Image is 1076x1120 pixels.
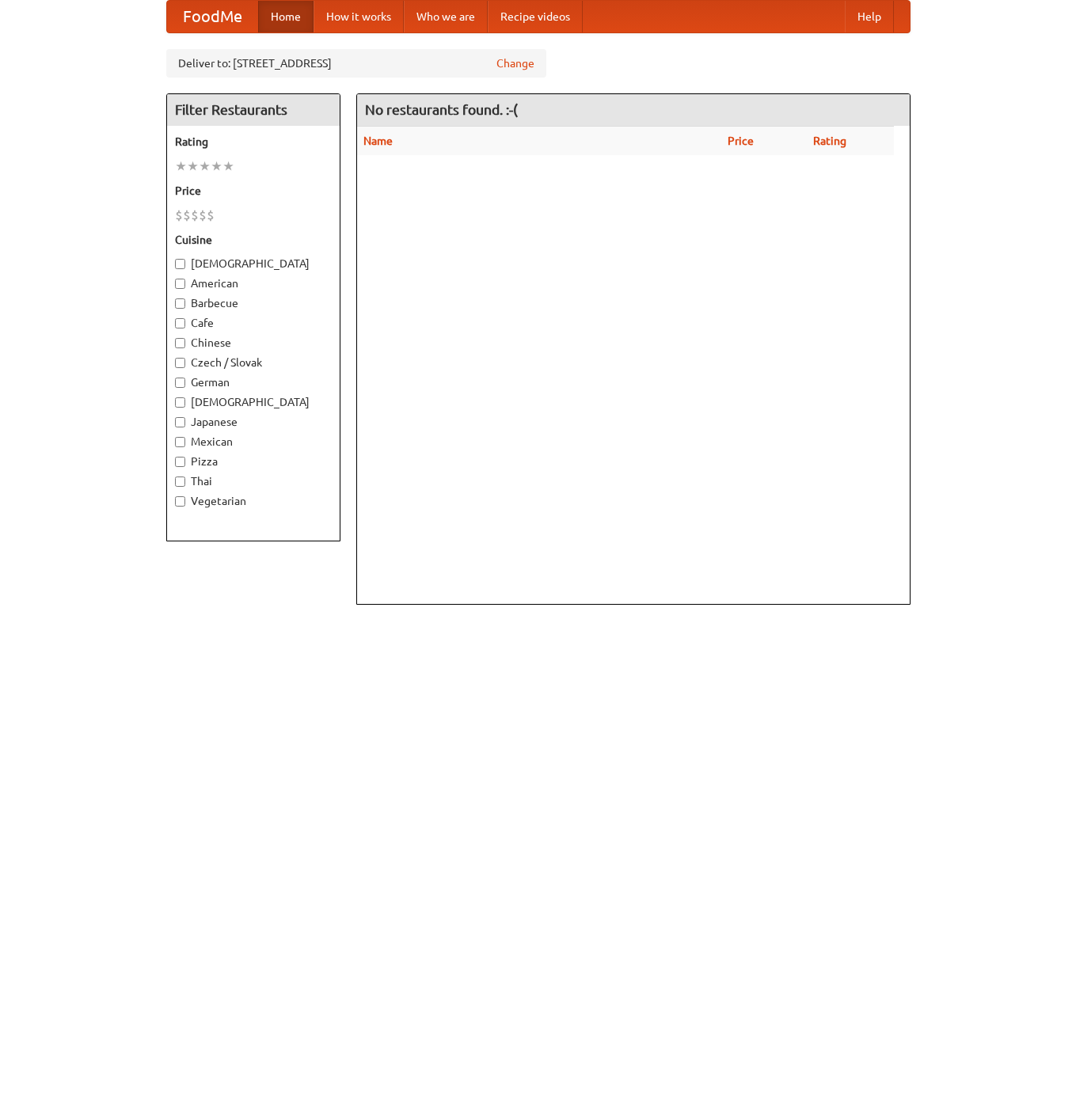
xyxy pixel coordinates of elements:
[314,1,404,32] a: How it works
[167,94,340,126] h4: Filter Restaurants
[175,158,187,175] li: ★
[175,207,183,224] li: $
[175,437,185,447] input: Mexican
[488,1,583,32] a: Recipe videos
[175,232,332,248] h5: Cuisine
[175,295,332,311] label: Barbecue
[175,338,185,348] input: Chinese
[175,318,185,328] input: Cafe
[199,158,211,175] li: ★
[175,315,332,331] label: Cafe
[199,207,207,224] li: $
[175,358,185,368] input: Czech / Slovak
[175,183,332,199] h5: Price
[728,135,754,147] a: Price
[211,158,222,175] li: ★
[175,434,332,450] label: Mexican
[404,1,488,32] a: Who we are
[207,207,215,224] li: $
[175,298,185,309] input: Barbecue
[175,279,185,289] input: American
[175,473,332,489] label: Thai
[175,493,332,509] label: Vegetarian
[166,49,546,78] div: Deliver to: [STREET_ADDRESS]
[175,417,185,427] input: Japanese
[175,134,332,150] h5: Rating
[175,457,185,467] input: Pizza
[167,1,258,32] a: FoodMe
[175,275,332,291] label: American
[175,496,185,507] input: Vegetarian
[363,135,393,147] a: Name
[175,454,332,469] label: Pizza
[175,355,332,370] label: Czech / Slovak
[175,378,185,388] input: German
[496,55,534,71] a: Change
[222,158,234,175] li: ★
[175,335,332,351] label: Chinese
[175,374,332,390] label: German
[187,158,199,175] li: ★
[258,1,314,32] a: Home
[175,256,332,271] label: [DEMOGRAPHIC_DATA]
[175,394,332,410] label: [DEMOGRAPHIC_DATA]
[175,397,185,408] input: [DEMOGRAPHIC_DATA]
[175,476,185,487] input: Thai
[365,102,518,117] ng-pluralize: No restaurants found. :-(
[845,1,894,32] a: Help
[175,259,185,269] input: [DEMOGRAPHIC_DATA]
[175,414,332,430] label: Japanese
[183,207,191,224] li: $
[191,207,199,224] li: $
[813,135,846,147] a: Rating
